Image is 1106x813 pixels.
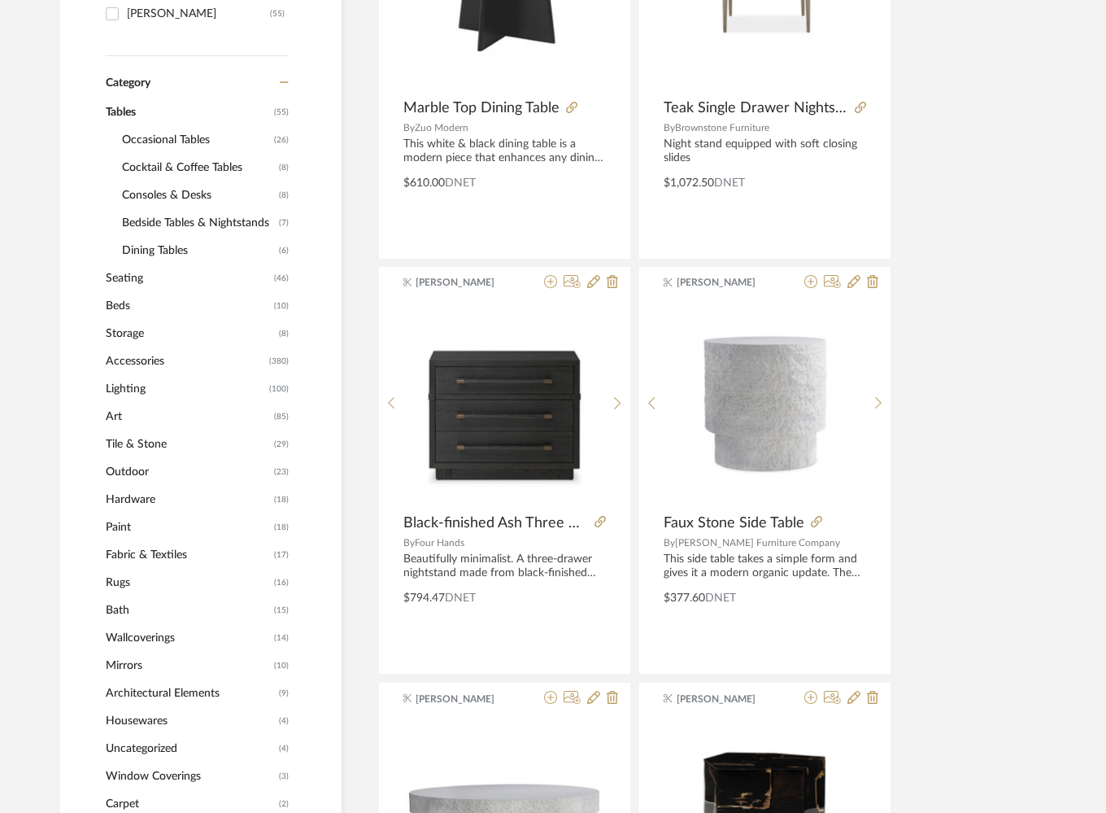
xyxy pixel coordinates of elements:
[279,210,289,236] span: (7)
[403,553,606,580] div: Beautifully minimalist. A three-drawer nightstand made from black-finished ash features long, lin...
[106,347,265,375] span: Accessories
[403,303,605,505] img: Black-finished Ash Three Drawer Nightstand
[403,138,606,165] div: This white & black dining table is a modern piece that enhances any dining space. Made from a com...
[279,680,289,706] span: (9)
[122,237,275,264] span: Dining Tables
[106,320,275,347] span: Storage
[675,123,769,133] span: Brownstone Furniture
[416,692,518,706] span: [PERSON_NAME]
[664,303,866,505] img: Faux Stone Side Table
[274,431,289,457] span: (29)
[106,431,270,458] span: Tile & Stone
[664,592,705,604] span: $377.60
[122,209,275,237] span: Bedside Tables & Nightstands
[122,181,275,209] span: Consoles & Desks
[106,569,270,597] span: Rugs
[106,458,270,486] span: Outdoor
[403,177,445,189] span: $610.00
[274,570,289,596] span: (16)
[274,653,289,679] span: (10)
[106,264,270,292] span: Seating
[274,487,289,513] span: (18)
[279,763,289,789] span: (3)
[664,177,714,189] span: $1,072.50
[106,292,270,320] span: Beds
[127,1,270,27] div: [PERSON_NAME]
[274,265,289,291] span: (46)
[705,592,736,604] span: DNET
[415,538,464,548] span: Four Hands
[664,138,866,165] div: Night stand equipped with soft closing slides
[274,127,289,153] span: (26)
[106,652,270,680] span: Mirrors
[106,486,270,514] span: Hardware
[274,625,289,651] span: (14)
[106,624,270,652] span: Wallcoverings
[274,597,289,623] span: (15)
[269,348,289,374] span: (380)
[269,376,289,402] span: (100)
[664,538,675,548] span: By
[714,177,745,189] span: DNET
[270,1,285,27] div: (55)
[403,538,415,548] span: By
[675,538,840,548] span: [PERSON_NAME] Furniture Company
[403,592,445,604] span: $794.47
[274,459,289,485] span: (23)
[274,404,289,430] span: (85)
[664,514,804,532] span: Faux Stone Side Table
[106,514,270,541] span: Paint
[279,736,289,762] span: (4)
[122,126,270,154] span: Occasional Tables
[279,182,289,208] span: (8)
[274,542,289,568] span: (17)
[664,99,848,117] span: Teak Single Drawer Nightstand
[106,680,275,707] span: Architectural Elements
[415,123,468,133] span: Zuo Modern
[274,293,289,319] span: (10)
[106,541,270,569] span: Fabric & Textiles
[279,155,289,181] span: (8)
[403,514,588,532] span: Black-finished Ash Three Drawer Nightstand
[106,98,270,126] span: Tables
[279,321,289,347] span: (8)
[106,763,275,790] span: Window Coverings
[279,238,289,264] span: (6)
[403,123,415,133] span: By
[445,592,476,604] span: DNET
[106,597,270,624] span: Bath
[106,707,275,735] span: Housewares
[445,177,476,189] span: DNET
[664,553,866,580] div: This side table takes a simple form and gives it a modern organic update. The round table is set ...
[106,735,275,763] span: Uncategorized
[274,99,289,125] span: (55)
[106,76,150,90] span: Category
[106,403,270,431] span: Art
[677,275,779,290] span: [PERSON_NAME]
[122,154,275,181] span: Cocktail & Coffee Tables
[677,692,779,706] span: [PERSON_NAME]
[664,123,675,133] span: By
[416,275,518,290] span: [PERSON_NAME]
[279,708,289,734] span: (4)
[106,375,265,403] span: Lighting
[403,99,560,117] span: Marble Top Dining Table
[274,514,289,540] span: (18)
